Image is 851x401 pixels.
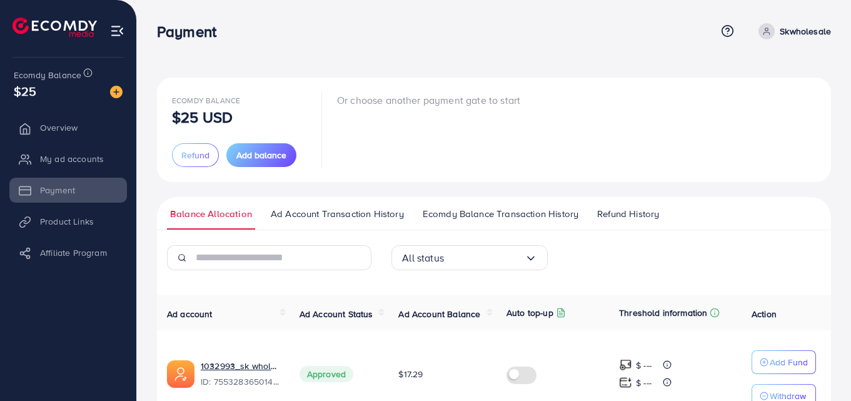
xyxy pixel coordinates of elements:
input: Search for option [444,248,525,268]
p: $25 USD [172,109,233,124]
p: Or choose another payment gate to start [337,93,520,108]
p: $ --- [636,375,652,390]
a: Skwholesale [753,23,831,39]
span: Ad Account Status [300,308,373,320]
img: ic-ads-acc.e4c84228.svg [167,360,194,388]
span: Ad account [167,308,213,320]
div: <span class='underline'>1032993_sk whole store_1758636153101</span></br>7553283650142601223 [201,360,279,388]
button: Add Fund [752,350,816,374]
p: Add Fund [770,355,808,370]
p: Skwholesale [780,24,831,39]
button: Add balance [226,143,296,167]
span: Ecomdy Balance Transaction History [423,207,578,221]
p: Threshold information [619,305,707,320]
span: Ecomdy Balance [14,69,81,81]
div: Search for option [391,245,548,270]
span: Action [752,308,777,320]
span: Ecomdy Balance [172,95,240,106]
span: $25 [14,82,36,100]
span: $17.29 [398,368,423,380]
span: Balance Allocation [170,207,252,221]
button: Refund [172,143,219,167]
a: 1032993_sk whole store_1758636153101 [201,360,279,372]
span: Approved [300,366,353,382]
img: top-up amount [619,358,632,372]
span: Add balance [236,149,286,161]
span: Refund History [597,207,659,221]
img: menu [110,24,124,38]
img: image [110,86,123,98]
p: $ --- [636,358,652,373]
img: top-up amount [619,376,632,389]
span: All status [402,248,444,268]
span: Refund [181,149,209,161]
img: logo [13,18,97,37]
h3: Payment [157,23,226,41]
span: Ad Account Balance [398,308,480,320]
span: ID: 7553283650142601223 [201,375,279,388]
span: Ad Account Transaction History [271,207,404,221]
p: Auto top-up [506,305,553,320]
